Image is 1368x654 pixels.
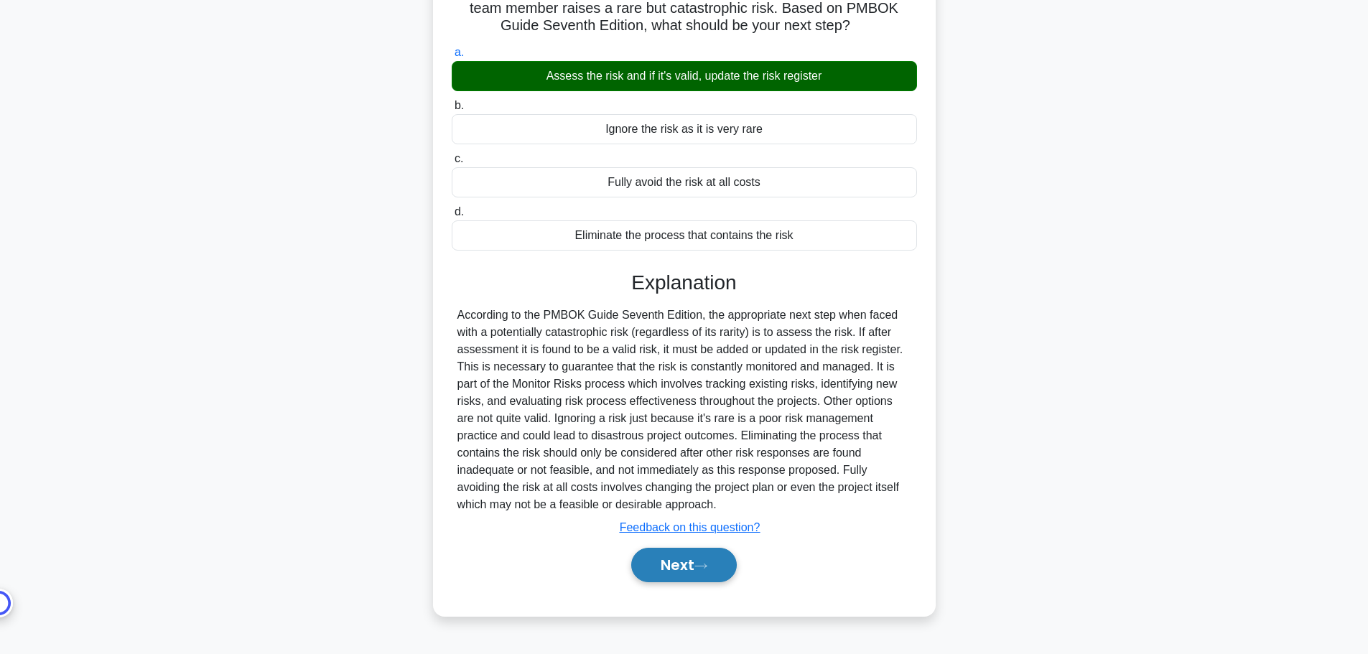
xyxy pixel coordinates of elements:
div: According to the PMBOK Guide Seventh Edition, the appropriate next step when faced with a potenti... [457,307,911,513]
span: d. [455,205,464,218]
button: Next [631,548,737,582]
div: Assess the risk and if it's valid, update the risk register [452,61,917,91]
span: c. [455,152,463,164]
div: Ignore the risk as it is very rare [452,114,917,144]
a: Feedback on this question? [620,521,760,533]
span: b. [455,99,464,111]
h3: Explanation [460,271,908,295]
div: Eliminate the process that contains the risk [452,220,917,251]
div: Fully avoid the risk at all costs [452,167,917,197]
span: a. [455,46,464,58]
